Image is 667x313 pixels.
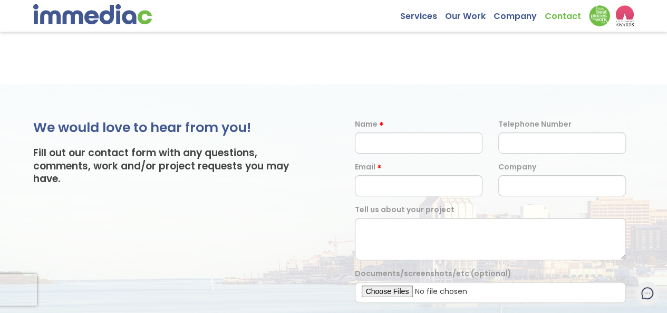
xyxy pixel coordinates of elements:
a: Company [494,5,545,22]
img: logo2_wea_nobg.webp [615,5,634,26]
img: immediac [33,4,152,24]
img: Down [589,5,610,26]
h2: We would love to hear from you! [33,119,312,136]
label: Tell us about your project [355,204,455,215]
h3: Fill out our contact form with any questions, comments, work and/or project requests you may have. [33,147,312,186]
a: Services [400,5,445,22]
label: Name [355,119,378,130]
label: Email [355,162,375,173]
a: Contact [545,5,589,22]
label: Company [498,162,536,173]
label: Telephone Number [498,119,572,130]
a: Our Work [445,5,494,22]
label: Documents/screenshots/etc (optional) [355,268,511,279]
